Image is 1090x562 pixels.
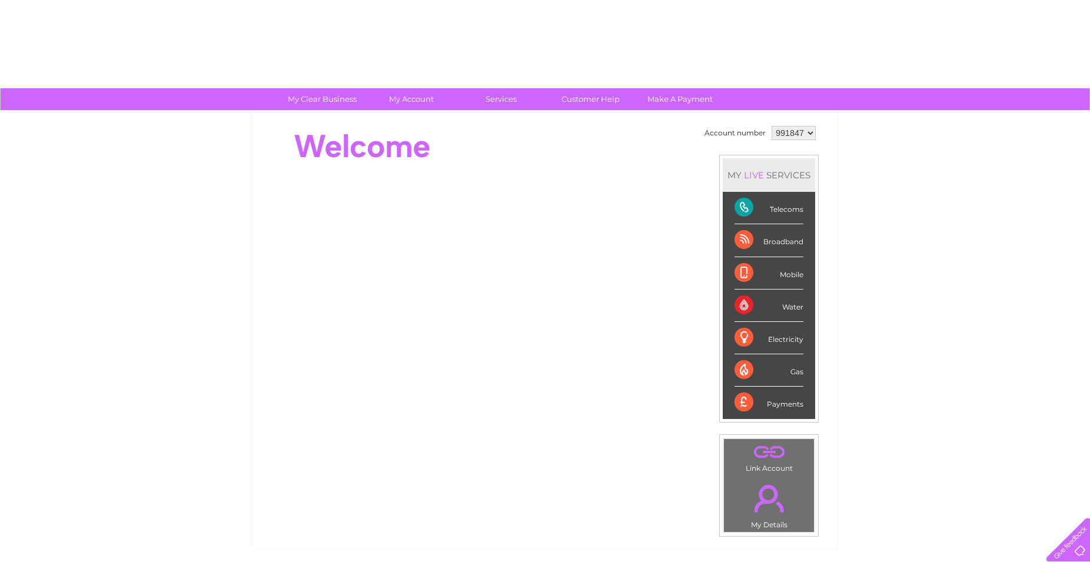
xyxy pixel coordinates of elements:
div: Gas [735,354,803,387]
div: Water [735,290,803,322]
a: . [727,442,811,463]
td: Link Account [723,438,815,475]
a: Customer Help [542,88,639,110]
a: My Account [363,88,460,110]
td: My Details [723,475,815,533]
div: Payments [735,387,803,418]
a: . [727,478,811,519]
div: MY SERVICES [723,158,815,192]
div: Mobile [735,257,803,290]
a: Services [453,88,550,110]
div: Telecoms [735,192,803,224]
div: LIVE [742,169,766,181]
a: My Clear Business [274,88,371,110]
a: Make A Payment [632,88,729,110]
div: Electricity [735,322,803,354]
div: Broadband [735,224,803,257]
td: Account number [702,123,769,143]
